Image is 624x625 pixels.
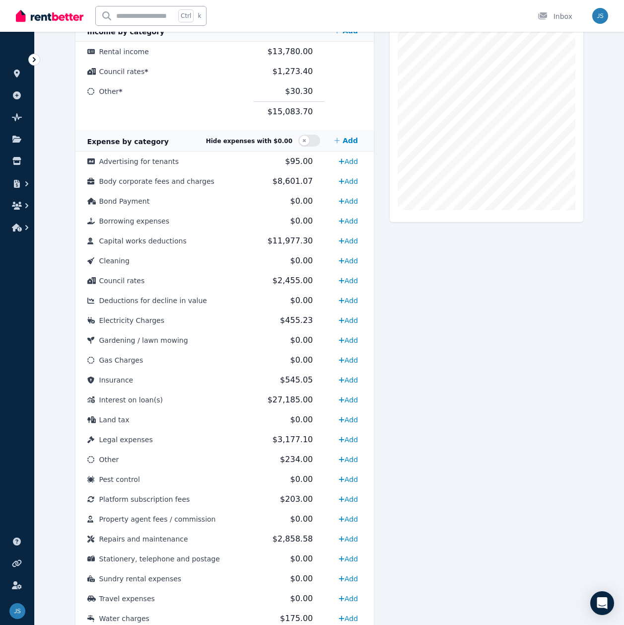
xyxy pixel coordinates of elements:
span: $2,455.00 [273,276,313,285]
span: $545.05 [280,375,313,385]
span: Legal expenses [99,436,153,444]
span: $95.00 [285,156,313,166]
span: Property agent fees / commission [99,515,216,523]
span: Ctrl [178,9,194,22]
span: $13,780.00 [268,47,313,56]
a: Add [335,471,362,487]
a: Add [335,352,362,368]
span: $0.00 [290,335,313,345]
a: Add [335,332,362,348]
span: $8,601.07 [273,176,313,186]
a: Add [335,452,362,468]
span: Other [99,87,123,95]
span: Repairs and maintenance [99,535,188,543]
a: Add [335,531,362,547]
span: Stationery, telephone and postage [99,555,220,563]
img: jonathan spicer [9,603,25,619]
span: Capital works deductions [99,237,187,245]
span: Travel expenses [99,595,155,603]
span: $0.00 [290,474,313,484]
span: Gardening / lawn mowing [99,336,188,344]
img: jonathan spicer [592,8,608,24]
span: Body corporate fees and charges [99,177,214,185]
span: Rental income [99,48,149,56]
span: Advertising for tenants [99,157,179,165]
a: Add [335,193,362,209]
span: Expense by category [87,138,169,146]
span: $0.00 [290,216,313,226]
a: Add [335,372,362,388]
a: Add [335,273,362,289]
span: Gas Charges [99,356,143,364]
span: Cleaning [99,257,130,265]
a: Add [335,233,362,249]
a: Add [330,131,362,151]
span: Sundry rental expenses [99,575,182,583]
span: $11,977.30 [268,236,313,245]
span: $234.00 [280,455,313,464]
span: Hide expenses with $0.00 [206,138,292,145]
a: Add [335,392,362,408]
span: Electricity Charges [99,316,165,324]
span: $1,273.40 [273,67,313,76]
a: Add [335,173,362,189]
span: $15,083.70 [268,107,313,116]
a: Add [335,432,362,448]
span: $0.00 [290,594,313,603]
span: $175.00 [280,614,313,623]
a: Add [335,253,362,269]
span: $3,177.10 [273,435,313,444]
span: $0.00 [290,574,313,583]
span: Borrowing expenses [99,217,169,225]
div: Inbox [538,11,572,21]
span: Pest control [99,475,140,483]
a: Add [335,591,362,607]
span: $0.00 [290,355,313,365]
span: Council rates [99,68,148,76]
a: Add [335,491,362,507]
span: $27,185.00 [268,395,313,404]
span: $0.00 [290,415,313,424]
span: $0.00 [290,196,313,206]
span: Other [99,456,119,464]
span: Platform subscription fees [99,495,190,503]
span: $0.00 [290,296,313,305]
span: Insurance [99,376,134,384]
a: Add [335,154,362,169]
span: $0.00 [290,514,313,524]
span: $2,858.58 [273,534,313,544]
a: Add [335,293,362,309]
span: $30.30 [285,86,313,96]
span: Council rates [99,277,145,285]
a: Add [335,412,362,428]
span: $203.00 [280,494,313,504]
span: Land tax [99,416,130,424]
span: Water charges [99,615,149,623]
span: $0.00 [290,256,313,265]
a: Add [335,511,362,527]
span: k [198,12,201,20]
a: Add [335,213,362,229]
a: Add [335,551,362,567]
span: Income by category [87,28,165,36]
a: Add [335,571,362,587]
span: $0.00 [290,554,313,563]
span: Interest on loan(s) [99,396,163,404]
div: Open Intercom Messenger [590,591,614,615]
img: RentBetter [16,8,83,23]
a: Add [335,312,362,328]
span: Bond Payment [99,197,150,205]
span: Deductions for decline in value [99,297,207,305]
span: $455.23 [280,315,313,325]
